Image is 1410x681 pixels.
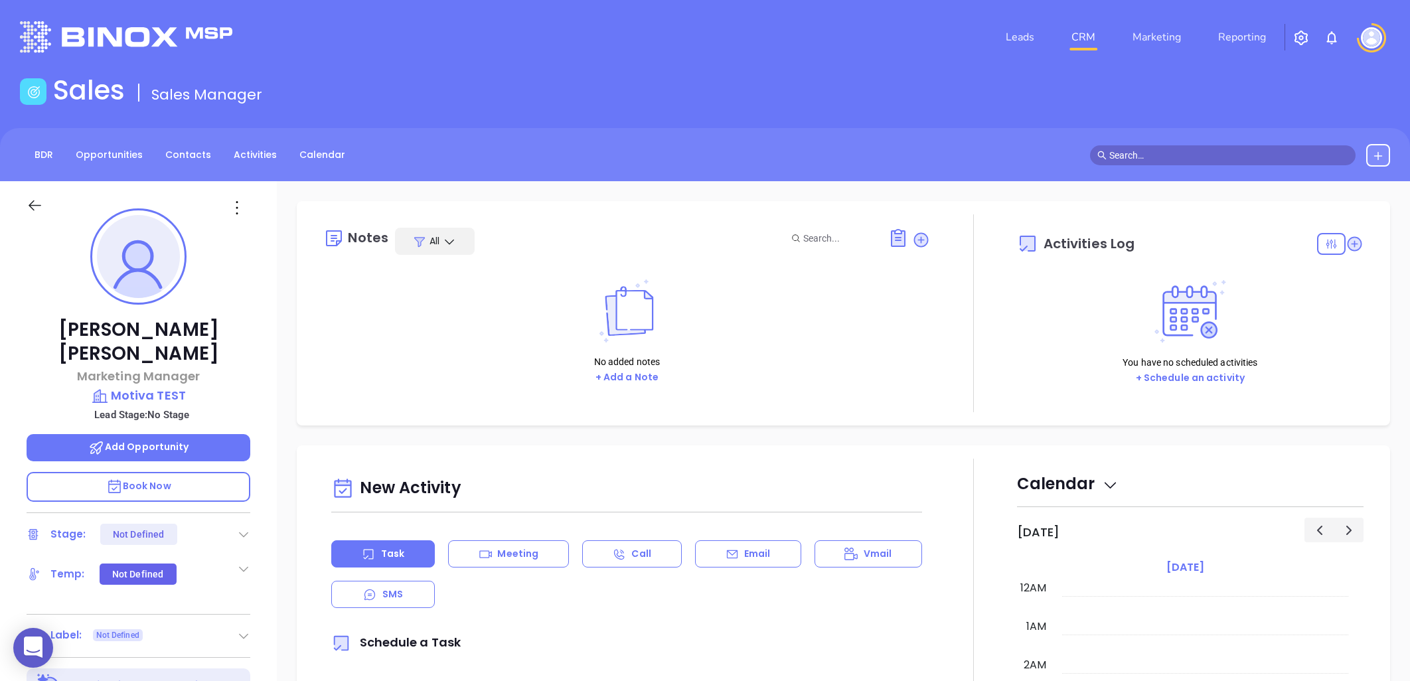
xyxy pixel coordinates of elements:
a: CRM [1066,24,1101,50]
div: 1am [1024,619,1049,635]
p: Call [631,547,651,561]
p: SMS [382,587,403,601]
a: Contacts [157,144,219,166]
p: Email [744,547,771,561]
div: Temp: [50,564,85,584]
div: Label: [50,625,82,645]
p: Vmail [864,547,892,561]
img: iconNotification [1324,30,1340,46]
a: Activities [226,144,285,166]
button: Previous day [1304,518,1334,542]
div: Not Defined [112,564,163,585]
img: iconSetting [1293,30,1309,46]
img: Notes [591,279,663,342]
div: 2am [1021,657,1049,673]
input: Search... [803,231,874,246]
a: BDR [27,144,61,166]
img: user [1361,27,1382,48]
span: Add Opportunity [88,440,189,453]
button: + Schedule an activity [1132,370,1249,386]
button: Next day [1334,518,1364,542]
div: 12am [1018,580,1049,596]
input: Search… [1109,148,1348,163]
span: Calendar [1017,473,1119,494]
a: Marketing [1127,24,1186,50]
span: Activities Log [1044,237,1135,250]
p: Task [381,547,404,561]
span: Sales Manager [151,84,262,105]
div: New Activity [331,472,922,506]
button: + Add a Note [591,370,663,385]
span: Book Now [106,479,171,492]
a: Opportunities [68,144,151,166]
p: Meeting [497,547,538,561]
span: All [430,234,439,248]
p: [PERSON_NAME] [PERSON_NAME] [27,318,250,366]
div: Notes [348,231,388,244]
img: logo [20,21,232,52]
a: [DATE] [1164,558,1207,577]
span: Not Defined [96,628,139,643]
span: Schedule a Task [331,634,461,650]
p: Lead Stage: No Stage [33,406,250,423]
h2: [DATE] [1017,525,1059,540]
a: Reporting [1213,24,1271,50]
p: No added notes [591,354,663,369]
div: Not Defined [113,524,164,545]
p: You have no scheduled activities [1123,355,1257,370]
img: Activities [1154,280,1226,343]
span: search [1097,151,1107,160]
h1: Sales [53,74,125,106]
a: Motiva TEST [27,386,250,405]
p: Marketing Manager [27,367,250,385]
a: Leads [1000,24,1040,50]
img: profile-user [97,215,180,298]
a: Calendar [291,144,353,166]
div: Stage: [50,524,86,544]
